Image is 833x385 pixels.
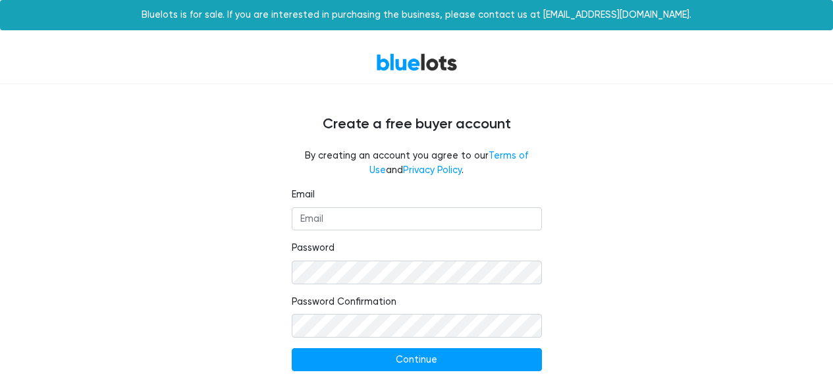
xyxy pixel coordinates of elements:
[292,348,542,372] input: Continue
[292,149,542,177] fieldset: By creating an account you agree to our and .
[292,188,315,202] label: Email
[292,295,396,309] label: Password Confirmation
[292,241,335,255] label: Password
[22,116,812,133] h4: Create a free buyer account
[376,53,458,72] a: BlueLots
[369,150,528,176] a: Terms of Use
[403,165,462,176] a: Privacy Policy
[292,207,542,231] input: Email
